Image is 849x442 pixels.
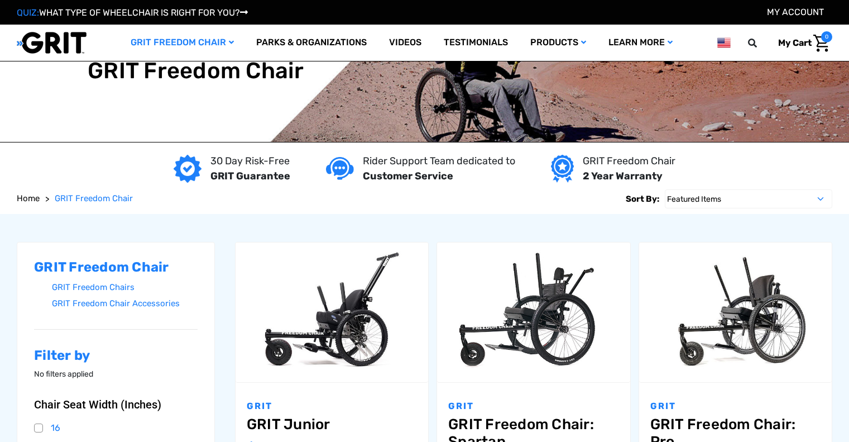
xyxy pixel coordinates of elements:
[34,348,198,364] h2: Filter by
[17,31,87,54] img: GRIT All-Terrain Wheelchair and Mobility Equipment
[55,193,133,203] span: GRIT Freedom Chair
[363,154,515,169] p: Rider Support Team dedicated to
[770,31,832,55] a: Cart with 0 items
[448,400,618,413] p: GRIT
[34,398,161,411] span: Chair Seat Width (Inches)
[247,416,417,433] a: GRIT Junior,$4,995.00
[717,36,731,50] img: us.png
[821,31,832,42] span: 0
[437,248,630,376] img: GRIT Freedom Chair: Spartan
[778,37,812,48] span: My Cart
[119,25,245,61] a: GRIT Freedom Chair
[210,154,290,169] p: 30 Day Risk-Free
[433,25,519,61] a: Testimonials
[363,170,453,182] strong: Customer Service
[34,259,198,275] h2: GRIT Freedom Chair
[210,170,290,182] strong: GRIT Guarantee
[34,420,198,436] a: 16
[174,155,202,183] img: GRIT Guarantee
[650,400,821,413] p: GRIT
[626,189,659,208] label: Sort By:
[639,248,832,376] img: GRIT Freedom Chair Pro: the Pro model shown including contoured Invacare Matrx seatback, Spinergy...
[437,243,630,382] a: GRIT Freedom Chair: Spartan,$3,995.00
[378,25,433,61] a: Videos
[34,368,198,380] p: No filters applied
[247,400,417,413] p: GRIT
[326,157,354,180] img: Customer service
[519,25,597,61] a: Products
[52,279,198,296] a: GRIT Freedom Chairs
[17,192,40,205] a: Home
[813,35,829,52] img: Cart
[17,7,248,18] a: QUIZ:WHAT TYPE OF WHEELCHAIR IS RIGHT FOR YOU?
[17,7,39,18] span: QUIZ:
[52,296,198,312] a: GRIT Freedom Chair Accessories
[236,248,428,376] img: GRIT Junior: GRIT Freedom Chair all terrain wheelchair engineered specifically for kids
[34,398,198,411] button: Chair Seat Width (Inches)
[55,192,133,205] a: GRIT Freedom Chair
[639,243,832,382] a: GRIT Freedom Chair: Pro,$5,495.00
[753,31,770,55] input: Search
[583,170,663,182] strong: 2 Year Warranty
[767,7,824,17] a: Account
[245,25,378,61] a: Parks & Organizations
[597,25,684,61] a: Learn More
[236,243,428,382] a: GRIT Junior,$4,995.00
[17,193,40,203] span: Home
[551,155,574,183] img: Year warranty
[583,154,675,169] p: GRIT Freedom Chair
[88,58,304,84] h1: GRIT Freedom Chair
